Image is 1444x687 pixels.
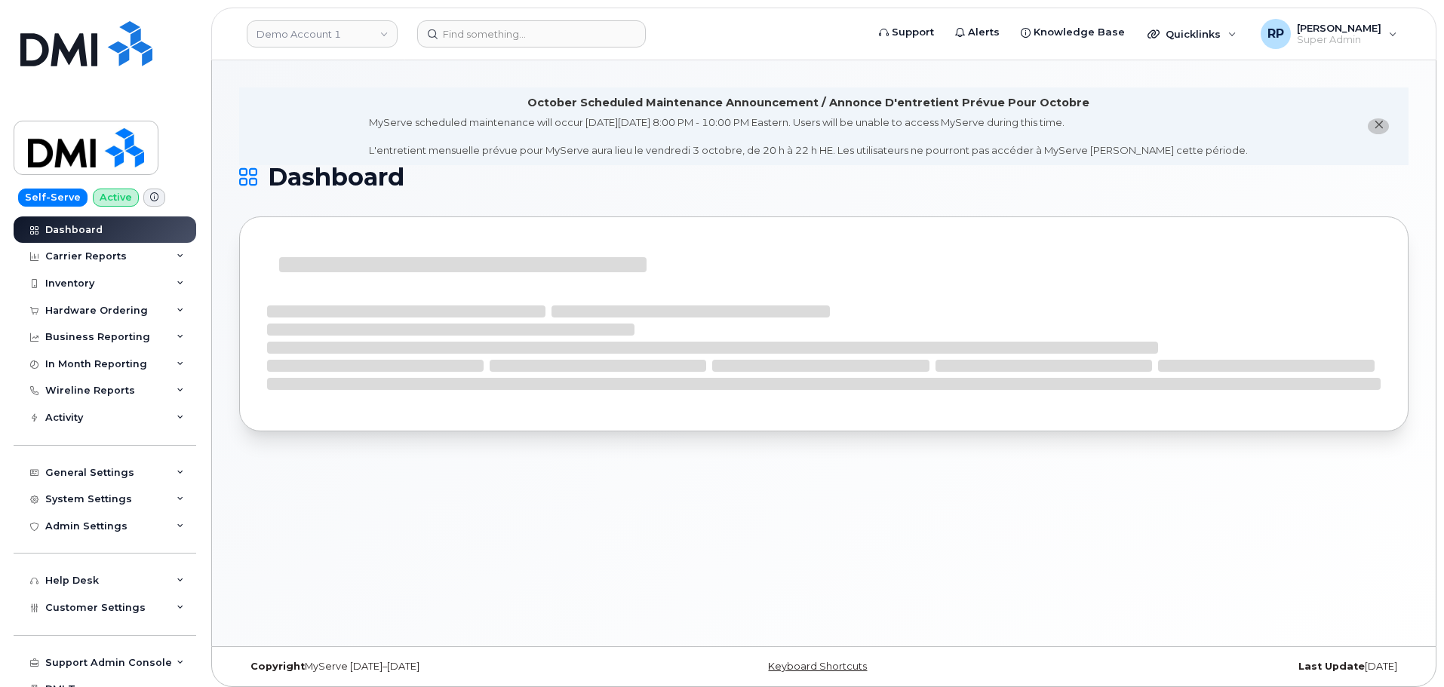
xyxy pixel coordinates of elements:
a: Keyboard Shortcuts [768,661,867,672]
div: MyServe [DATE]–[DATE] [239,661,629,673]
span: Dashboard [268,166,404,189]
strong: Copyright [250,661,305,672]
button: close notification [1368,118,1389,134]
div: MyServe scheduled maintenance will occur [DATE][DATE] 8:00 PM - 10:00 PM Eastern. Users will be u... [369,115,1248,158]
div: October Scheduled Maintenance Announcement / Annonce D'entretient Prévue Pour Octobre [527,95,1089,111]
div: [DATE] [1018,661,1409,673]
strong: Last Update [1298,661,1365,672]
